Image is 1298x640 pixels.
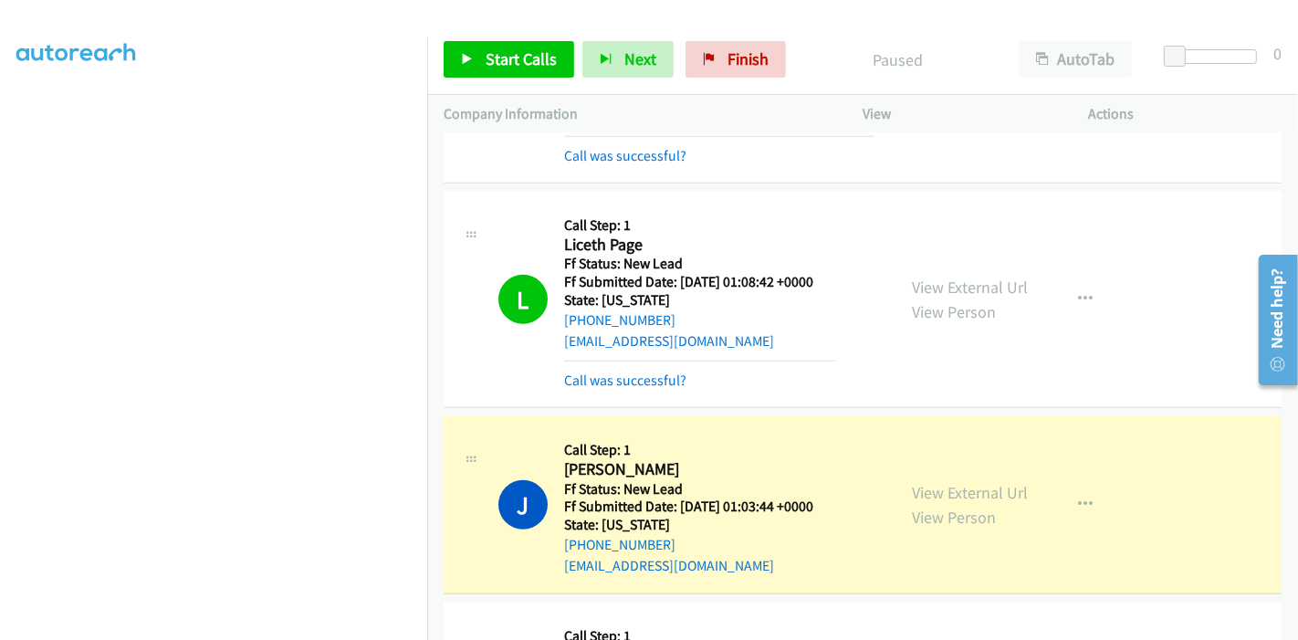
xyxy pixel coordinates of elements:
[564,441,836,459] h5: Call Step: 1
[564,235,836,256] h2: Liceth Page
[1019,41,1132,78] button: AutoTab
[564,480,836,498] h5: Ff Status: New Lead
[498,275,548,324] h1: L
[811,47,986,72] p: Paused
[624,48,656,69] span: Next
[564,557,774,574] a: [EMAIL_ADDRESS][DOMAIN_NAME]
[498,480,548,530] h1: J
[912,482,1028,503] a: View External Url
[728,48,769,69] span: Finish
[1273,41,1282,66] div: 0
[564,372,686,389] a: Call was successful?
[444,41,574,78] a: Start Calls
[912,301,996,322] a: View Person
[686,41,786,78] a: Finish
[564,332,774,350] a: [EMAIL_ADDRESS][DOMAIN_NAME]
[564,311,675,329] a: [PHONE_NUMBER]
[863,103,1056,125] p: View
[912,507,996,528] a: View Person
[444,103,830,125] p: Company Information
[564,498,836,516] h5: Ff Submitted Date: [DATE] 01:03:44 +0000
[564,216,836,235] h5: Call Step: 1
[564,536,675,553] a: [PHONE_NUMBER]
[564,147,686,164] a: Call was successful?
[564,273,836,291] h5: Ff Submitted Date: [DATE] 01:08:42 +0000
[564,459,836,480] h2: [PERSON_NAME]
[1089,103,1282,125] p: Actions
[486,48,557,69] span: Start Calls
[912,277,1028,298] a: View External Url
[564,291,836,310] h5: State: [US_STATE]
[564,255,836,273] h5: Ff Status: New Lead
[1173,49,1257,64] div: Delay between calls (in seconds)
[582,41,674,78] button: Next
[564,516,836,534] h5: State: [US_STATE]
[1246,247,1298,393] iframe: Resource Center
